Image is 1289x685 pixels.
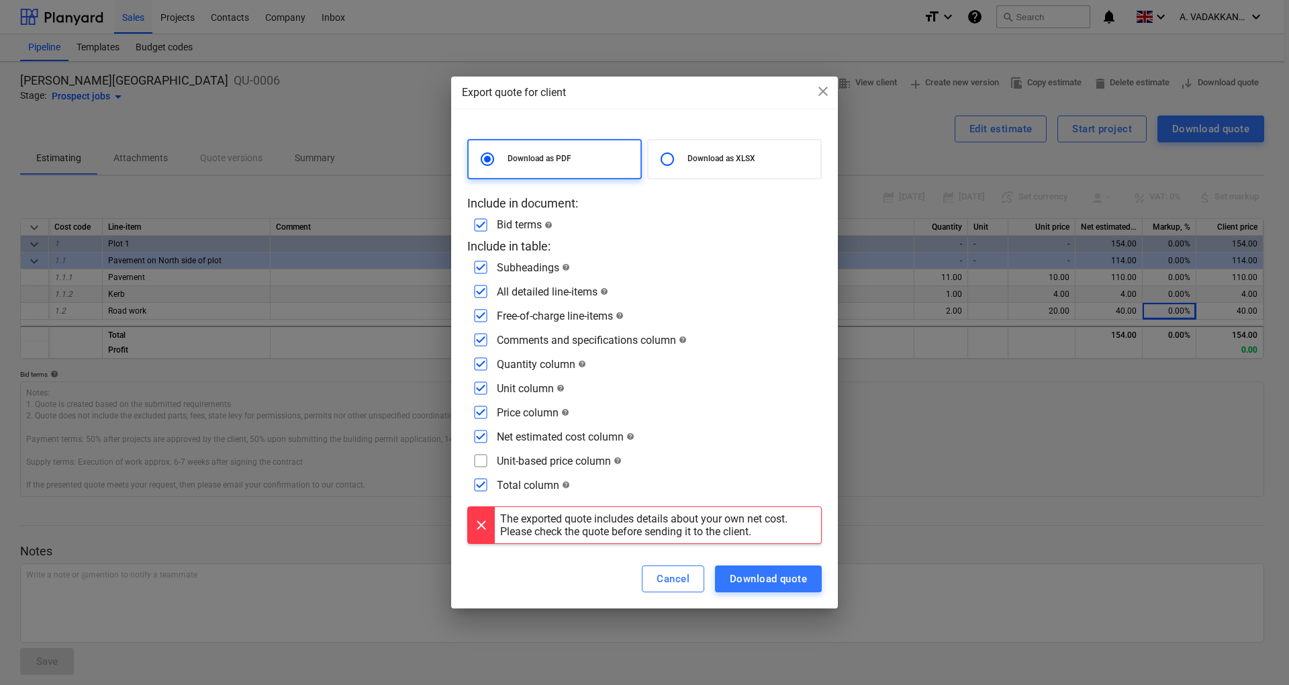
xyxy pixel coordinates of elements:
[815,83,831,104] div: close
[657,570,689,588] div: Cancel
[730,570,807,588] div: Download quote
[497,455,622,467] div: Unit-based price column
[647,139,822,179] div: Download as XLSX
[467,195,822,212] p: Include in document:
[1222,621,1289,685] iframe: Chat Widget
[559,408,569,416] span: help
[462,85,827,101] div: Export quote for client
[500,512,816,538] div: The exported quote includes details about your own net cost. Please check the quote before sendin...
[598,287,608,295] span: help
[497,218,553,231] div: Bid terms
[554,384,565,392] span: help
[497,285,608,298] div: All detailed line-items
[642,565,704,592] button: Cancel
[559,263,570,271] span: help
[497,334,687,347] div: Comments and specifications column
[624,432,634,441] span: help
[815,83,831,99] span: close
[497,430,634,443] div: Net estimated cost column
[497,382,565,395] div: Unit column
[611,457,622,465] span: help
[676,336,687,344] span: help
[715,565,822,592] button: Download quote
[559,481,570,489] span: help
[497,479,570,492] div: Total column
[467,139,642,179] div: Download as PDF
[508,153,635,165] p: Download as PDF
[575,360,586,368] span: help
[687,153,815,165] p: Download as XLSX
[497,358,586,371] div: Quantity column
[613,312,624,320] span: help
[497,406,569,419] div: Price column
[497,310,624,322] div: Free-of-charge line-items
[467,238,822,255] p: Include in table:
[497,261,570,274] div: Subheadings
[542,221,553,229] span: help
